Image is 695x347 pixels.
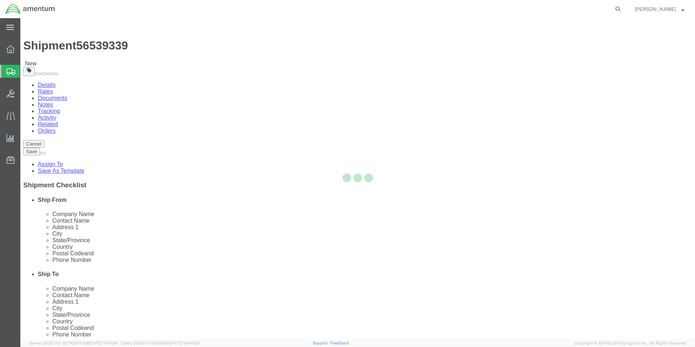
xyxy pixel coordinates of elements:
[574,340,686,346] span: Copyright © [DATE]-[DATE] Agistix Inc., All Rights Reserved
[313,341,331,345] a: Support
[169,341,200,345] span: [DATE] 08:44:20
[634,5,685,13] button: [PERSON_NAME]
[5,4,55,15] img: logo
[29,341,117,345] span: Server: 2025.17.0-327f6347098
[635,5,676,13] span: Susan Mitchell-Robertson
[330,341,349,345] a: Feedback
[89,341,117,345] span: [DATE] 11:04:24
[121,341,200,345] span: Client: 2025.17.0-5dd568f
